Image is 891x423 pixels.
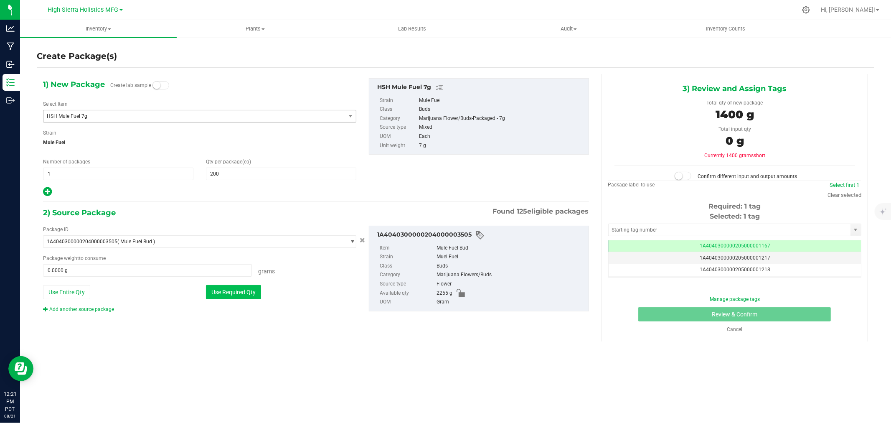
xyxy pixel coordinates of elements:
[380,252,435,262] label: Strain
[380,123,417,132] label: Source type
[419,96,584,105] div: Mule Fuel
[20,20,177,38] a: Inventory
[380,280,435,289] label: Source type
[8,356,33,381] iframe: Resource center
[821,6,875,13] span: Hi, [PERSON_NAME]!
[754,153,765,158] span: short
[380,262,435,271] label: Class
[43,255,106,261] span: Package to consume
[380,114,417,123] label: Category
[380,289,435,298] label: Available qty
[700,243,770,249] span: 1A4040300000205000001167
[380,244,435,253] label: Item
[830,182,859,188] a: Select first 1
[334,20,490,38] a: Lab Results
[377,83,584,93] div: HSH Mule Fuel 7g
[43,227,69,232] span: Package ID
[419,123,584,132] div: Mixed
[43,136,356,149] span: Mule Fuel
[37,50,117,62] h4: Create Package(s)
[43,285,90,299] button: Use Entire Qty
[43,306,114,312] a: Add another source package
[4,390,16,413] p: 12:21 PM PDT
[490,20,647,38] a: Audit
[716,108,754,121] span: 1400 g
[850,224,861,236] span: select
[6,96,15,104] inline-svg: Outbound
[48,6,119,13] span: High Sierra Holistics MFG
[6,24,15,33] inline-svg: Analytics
[419,105,584,114] div: Buds
[704,153,765,158] span: Currently 1400 grams
[206,159,251,165] span: Qty per package
[43,168,193,180] input: 1
[6,78,15,87] inline-svg: Inventory
[437,262,584,271] div: Buds
[177,25,333,33] span: Plants
[437,298,584,307] div: Gram
[718,126,751,132] span: Total input qty
[258,268,275,275] span: Grams
[4,413,16,419] p: 08/21
[419,141,584,150] div: 7 g
[117,239,155,245] span: ( Mule Fuel Bud )
[20,25,177,33] span: Inventory
[609,224,850,236] input: Starting tag number
[698,173,797,179] span: Confirm different input and output amounts
[708,202,761,210] span: Required: 1 tag
[345,110,356,122] span: select
[700,267,770,273] span: 1A4040300000205000001218
[727,326,742,332] a: Cancel
[380,132,417,141] label: UOM
[387,25,437,33] span: Lab Results
[683,82,787,95] span: 3) Review and Assign Tags
[110,79,151,92] label: Create lab sample
[437,270,584,280] div: Marijuana Flowers/Buds
[345,236,356,247] span: select
[47,113,330,119] span: HSH Mule Fuel 7g
[357,234,368,247] button: Cancel button
[700,255,770,261] span: 1A4040300000205000001217
[206,285,261,299] button: Use Required Qty
[47,239,117,245] span: 1A4040300000204000003505
[377,230,584,240] div: 1A4040300000204000003505
[710,212,760,220] span: Selected: 1 tag
[6,42,15,51] inline-svg: Manufacturing
[380,298,435,307] label: UOM
[726,134,744,148] span: 0 g
[43,100,68,108] label: Select Item
[608,182,655,188] span: Package label to use
[801,6,811,14] div: Manage settings
[43,191,52,196] span: Add new output
[710,296,760,302] a: Manage package tags
[437,280,584,289] div: Flower
[43,129,56,137] label: Strain
[695,25,756,33] span: Inventory Counts
[380,270,435,280] label: Category
[43,78,105,91] span: 1) New Package
[380,141,417,150] label: Unit weight
[491,25,647,33] span: Audit
[380,105,417,114] label: Class
[706,100,763,106] span: Total qty of new package
[419,132,584,141] div: Each
[242,159,251,165] span: (ea)
[380,96,417,105] label: Strain
[43,206,116,219] span: 2) Source Package
[437,244,584,253] div: Mule Fuel Bud
[206,168,356,180] input: 200
[828,192,861,198] a: Clear selected
[437,252,584,262] div: Muel Fuel
[647,20,804,38] a: Inventory Counts
[64,255,79,261] span: weight
[419,114,584,123] div: Marijuana Flower/Buds-Packaged - 7g
[493,206,589,217] span: Found eligible packages
[6,60,15,69] inline-svg: Inbound
[43,159,90,165] span: Number of packages
[437,289,452,298] span: 2255 g
[517,207,528,215] span: 125
[43,265,251,276] input: 0.0000 g
[177,20,333,38] a: Plants
[638,307,831,321] button: Review & Confirm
